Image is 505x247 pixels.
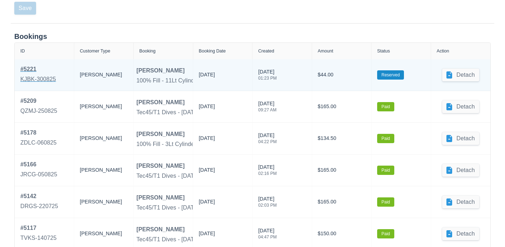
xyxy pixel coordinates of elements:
div: Customer Type [80,49,110,54]
div: [PERSON_NAME] [136,193,185,202]
div: Created [258,49,274,54]
div: [PERSON_NAME] [136,162,185,170]
a: #5166JRCG-050825 [20,160,57,180]
button: Detach [442,100,479,113]
div: [DATE] [258,132,277,148]
div: QZMJ-250825 [20,107,57,115]
div: # 5117 [20,224,56,232]
div: Tec45/T1 Dives - [DATE] 7.30am Departure [GEOGRAPHIC_DATA] [136,108,309,117]
div: JRCG-050825 [20,170,57,179]
div: $165.00 [318,97,366,117]
div: [PERSON_NAME] [136,130,185,138]
div: [PERSON_NAME] [80,128,128,148]
div: Tec45/T1 Dives - [DATE] 7.30am Departure [GEOGRAPHIC_DATA] [136,235,309,244]
label: Paid [377,197,394,207]
div: # 5142 [20,192,58,201]
div: [PERSON_NAME] [80,160,128,180]
div: KJBK-300825 [20,75,56,84]
div: [DATE] [258,195,277,212]
a: #5221KJBK-300825 [20,65,56,85]
a: #5178ZDLC-060825 [20,128,56,148]
div: [PERSON_NAME] [80,65,128,85]
div: [DATE] [199,198,215,209]
div: [PERSON_NAME] [136,66,185,75]
div: DRGS-220725 [20,202,58,211]
div: Booking Date [199,49,226,54]
button: Detach [442,69,479,81]
label: Paid [377,229,394,238]
div: 100% Fill - 3Lt Cylinder, 100% Fill - 11Lt Cylinder [136,140,262,148]
div: [DATE] [258,227,277,243]
div: [DATE] [258,163,277,180]
div: Booking [139,49,156,54]
label: Paid [377,102,394,111]
button: Detach [442,227,479,240]
div: [DATE] [258,68,277,85]
a: #5117TVKS-140725 [20,224,56,244]
div: $165.00 [318,192,366,212]
div: [PERSON_NAME] [136,98,185,107]
div: Bookings [14,32,491,41]
div: [DATE] [258,100,276,116]
label: Paid [377,134,394,143]
div: 100% Fill - 11Lt Cylinder [136,76,199,85]
a: #5142DRGS-220725 [20,192,58,212]
button: Detach [442,196,479,208]
div: Action [437,49,449,54]
a: #5209QZMJ-250825 [20,97,57,117]
button: Detach [442,132,479,145]
div: [PERSON_NAME] [80,97,128,117]
div: $165.00 [318,160,366,180]
div: Tec45/T1 Dives - [DATE] - 1pm Departure [GEOGRAPHIC_DATA] [136,172,305,180]
div: $44.00 [318,65,366,85]
div: [PERSON_NAME] [80,224,128,244]
div: 04:22 PM [258,140,277,144]
div: # 5178 [20,128,56,137]
div: 02:16 PM [258,171,277,176]
div: [DATE] [199,71,215,82]
div: # 5166 [20,160,57,169]
div: 01:23 PM [258,76,277,80]
div: Status [377,49,390,54]
div: # 5209 [20,97,57,105]
button: Detach [442,164,479,177]
div: 09:27 AM [258,108,276,112]
label: Reserved [377,70,404,80]
div: ID [20,49,25,54]
div: [PERSON_NAME] [136,225,185,234]
div: $150.00 [318,224,366,244]
div: Amount [318,49,333,54]
div: $134.50 [318,128,366,148]
div: [DATE] [199,230,215,241]
div: ZDLC-060825 [20,138,56,147]
div: # 5221 [20,65,56,74]
div: [DATE] [199,103,215,114]
div: [DATE] [199,135,215,145]
div: 04:47 PM [258,235,277,239]
div: Tec45/T1 Dives - [DATE] 7.30am Departure [GEOGRAPHIC_DATA] [136,203,309,212]
label: Paid [377,166,394,175]
div: [DATE] [199,166,215,177]
div: [PERSON_NAME] [80,192,128,212]
div: TVKS-140725 [20,234,56,242]
div: 02:03 PM [258,203,277,207]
